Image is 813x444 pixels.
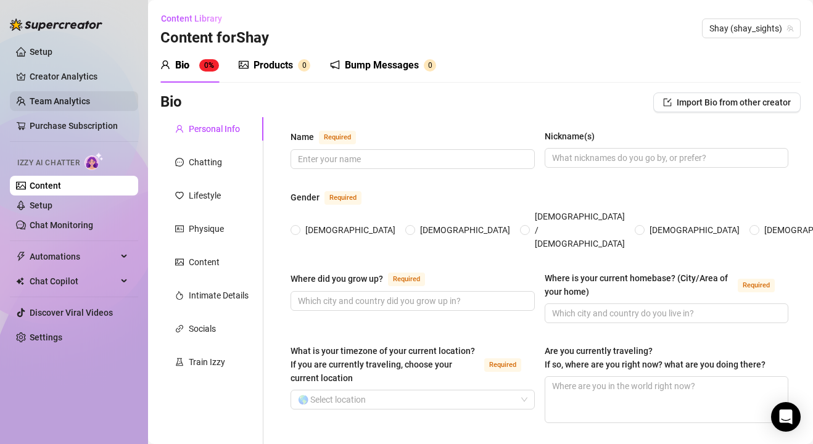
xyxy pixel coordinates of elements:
[189,355,225,369] div: Train Izzy
[160,92,182,112] h3: Bio
[298,59,310,72] sup: 0
[189,189,221,202] div: Lifestyle
[30,67,128,86] a: Creator Analytics
[175,324,184,333] span: link
[484,358,521,372] span: Required
[30,271,117,291] span: Chat Copilot
[345,58,419,73] div: Bump Messages
[291,271,439,286] label: Where did you grow up?
[771,402,801,432] div: Open Intercom Messenger
[291,191,320,204] div: Gender
[30,121,118,131] a: Purchase Subscription
[552,151,779,165] input: Nickname(s)
[254,58,293,73] div: Products
[530,210,630,250] span: [DEMOGRAPHIC_DATA] / [DEMOGRAPHIC_DATA]
[199,59,219,72] sup: 0%
[16,277,24,286] img: Chat Copilot
[324,191,361,205] span: Required
[291,346,475,383] span: What is your timezone of your current location? If you are currently traveling, choose your curre...
[175,191,184,200] span: heart
[175,224,184,233] span: idcard
[175,125,184,133] span: user
[189,122,240,136] div: Personal Info
[189,155,222,169] div: Chatting
[552,306,779,320] input: Where is your current homebase? (City/Area of your home)
[239,60,249,70] span: picture
[653,92,801,112] button: Import Bio from other creator
[189,222,224,236] div: Physique
[298,152,525,166] input: Name
[175,358,184,366] span: experiment
[388,273,425,286] span: Required
[415,223,515,237] span: [DEMOGRAPHIC_DATA]
[30,47,52,57] a: Setup
[85,152,104,170] img: AI Chatter
[298,294,525,308] input: Where did you grow up?
[175,158,184,166] span: message
[160,28,269,48] h3: Content for Shay
[30,96,90,106] a: Team Analytics
[17,157,80,169] span: Izzy AI Chatter
[175,258,184,266] span: picture
[545,271,789,298] label: Where is your current homebase? (City/Area of your home)
[175,58,189,73] div: Bio
[786,25,794,32] span: team
[291,190,375,205] label: Gender
[189,289,249,302] div: Intimate Details
[30,308,113,318] a: Discover Viral Videos
[319,131,356,144] span: Required
[291,129,369,144] label: Name
[10,18,102,31] img: logo-BBDzfeDw.svg
[709,19,793,38] span: Shay (shay_sights)
[16,252,26,261] span: thunderbolt
[545,129,595,143] div: Nickname(s)
[291,130,314,144] div: Name
[175,291,184,300] span: fire
[30,332,62,342] a: Settings
[545,129,603,143] label: Nickname(s)
[30,181,61,191] a: Content
[677,97,791,107] span: Import Bio from other creator
[663,98,672,107] span: import
[330,60,340,70] span: notification
[189,255,220,269] div: Content
[645,223,745,237] span: [DEMOGRAPHIC_DATA]
[189,322,216,335] div: Socials
[30,247,117,266] span: Automations
[300,223,400,237] span: [DEMOGRAPHIC_DATA]
[160,60,170,70] span: user
[291,272,383,286] div: Where did you grow up?
[424,59,436,72] sup: 0
[161,14,222,23] span: Content Library
[30,220,93,230] a: Chat Monitoring
[160,9,232,28] button: Content Library
[545,271,733,298] div: Where is your current homebase? (City/Area of your home)
[545,346,766,369] span: Are you currently traveling? If so, where are you right now? what are you doing there?
[738,279,775,292] span: Required
[30,200,52,210] a: Setup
